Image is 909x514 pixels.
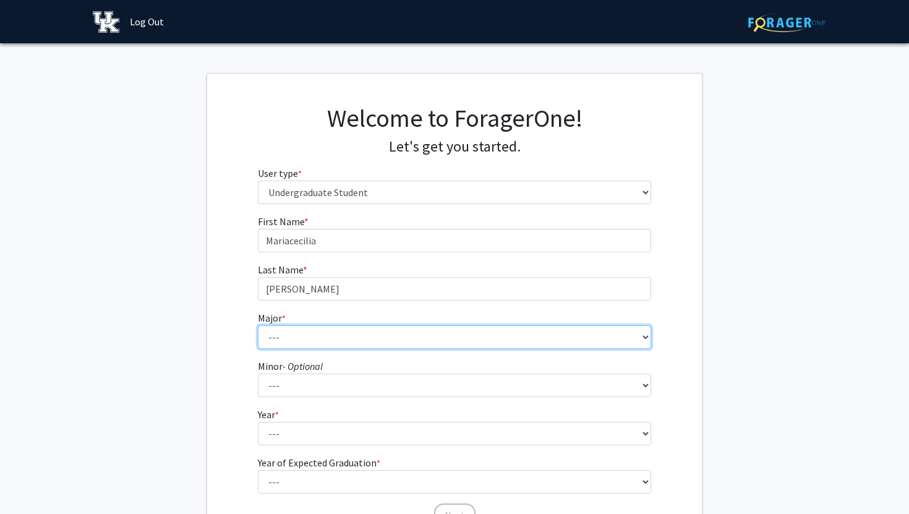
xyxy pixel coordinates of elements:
[93,11,119,33] img: University of Kentucky Logo
[258,103,652,133] h1: Welcome to ForagerOne!
[258,407,279,422] label: Year
[258,455,380,470] label: Year of Expected Graduation
[258,359,323,374] label: Minor
[748,13,826,32] img: ForagerOne Logo
[258,215,304,228] span: First Name
[258,311,286,325] label: Major
[258,166,302,181] label: User type
[258,263,303,276] span: Last Name
[283,360,323,372] i: - Optional
[9,458,53,505] iframe: Chat
[258,138,652,156] h4: Let's get you started.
